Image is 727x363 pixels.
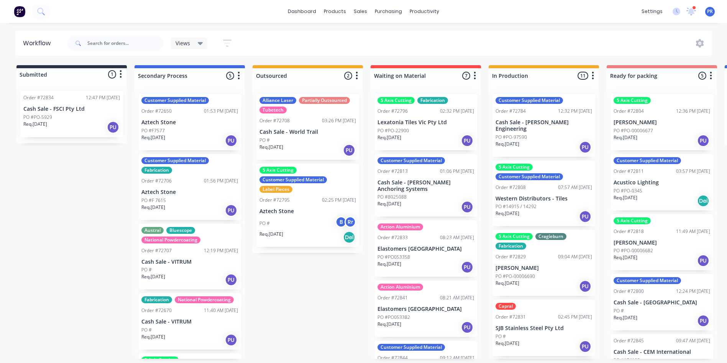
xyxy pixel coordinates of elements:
p: [PERSON_NAME] [496,265,592,271]
div: Fabrication [496,243,526,250]
p: Req. [DATE] [614,194,637,201]
p: PO # [141,327,152,333]
p: PO #PO053382 [377,314,410,321]
p: PO # [259,220,270,227]
div: PU [107,121,119,133]
p: Aztech Stone [141,119,238,126]
div: Customer Supplied MaterialFabricationOrder #7270601:56 PM [DATE]Aztech StonePO #F 7615Req.[DATE]PU [138,154,241,220]
p: Cash Sale - [GEOGRAPHIC_DATA] [614,299,710,306]
p: PO # [259,137,270,144]
div: PU [697,315,709,327]
div: Alliance LaserPartially OutsourcedTubetechOrder #7270803:26 PM [DATE]Cash Sale - World TrailPO #R... [256,94,359,160]
div: Partially Outsourced [299,97,350,104]
div: PU [225,274,237,286]
div: Customer Supplied MaterialOrder #7280012:24 PM [DATE]Cash Sale - [GEOGRAPHIC_DATA]PO #Req.[DATE]PU [610,274,713,330]
div: PU [225,135,237,147]
div: Order #72708 [259,117,290,124]
div: Tubetech [259,107,287,113]
p: Acustico Lighting [614,179,710,186]
a: dashboard [284,6,320,17]
div: Order #72829 [496,253,526,260]
div: PU [461,201,473,213]
div: Action Aluminium [377,284,423,291]
p: PO #PO-00006682 [614,247,653,254]
p: Req. [DATE] [496,280,519,287]
div: Order #72845 [614,337,644,344]
div: Order #72833 [377,234,408,241]
div: Customer Supplied MaterialOrder #7281301:06 PM [DATE]Cash Sale - [PERSON_NAME] Anchoring SystemsP... [374,154,477,217]
p: SJB Stainless Steel Pty Ltd [496,325,592,332]
div: Customer Supplied Material [141,97,209,104]
p: PO #PO-5929 [23,114,52,121]
div: 5 Axis Cutting [259,167,297,174]
div: 11:40 AM [DATE] [204,307,238,314]
p: Req. [DATE] [23,121,47,128]
div: PU [697,255,709,267]
p: PO #PO-00006677 [614,127,653,134]
p: PO # [141,266,152,273]
p: Req. [DATE] [377,261,401,268]
p: PO # [496,333,506,340]
p: PO #PO-97590 [496,134,527,141]
div: Bluescope [166,227,195,234]
p: Req. [DATE] [614,254,637,261]
div: Alliance Laser [259,97,296,104]
div: PU [461,321,473,333]
p: Req. [DATE] [141,273,165,280]
div: Order #7283412:47 PM [DATE]Cash Sale - FSCI Pty LtdPO #PO-5929Req.[DATE]PU [20,91,123,137]
p: Elastomers [GEOGRAPHIC_DATA] [377,246,474,252]
p: PO #PO053358 [377,254,410,261]
div: 5 Axis Cutting [377,97,415,104]
div: Order #72813 [377,168,408,175]
div: 02:32 PM [DATE] [440,108,474,115]
p: Cash Sale - [PERSON_NAME] Engineering [496,119,592,132]
div: Order #72800 [614,288,644,295]
div: Del [343,231,355,243]
p: Lexatonia Tiles Vic Pty Ltd [377,119,474,126]
div: Order #72796 [377,108,408,115]
div: productivity [406,6,443,17]
div: Order #72804 [614,108,644,115]
p: PO # [614,307,624,314]
div: Action AluminiumOrder #7284108:21 AM [DATE]Elastomers [GEOGRAPHIC_DATA]PO #PO053382Req.[DATE]PU [374,281,477,337]
img: Factory [14,6,25,17]
div: 01:53 PM [DATE] [204,108,238,115]
div: 12:36 PM [DATE] [676,108,710,115]
div: 5 Axis Cutting [614,217,651,224]
div: B [335,216,347,228]
p: PO #F7577 [141,127,165,134]
p: Cash Sale - VITRUM [141,319,238,325]
div: Label Pieces [259,186,292,193]
div: Cragieburn [535,233,566,240]
div: 5 Axis CuttingCustomer Supplied MaterialOrder #7280807:57 AM [DATE]Western Distributors - TilesPO... [492,161,595,227]
p: Cash Sale - World Trail [259,129,356,135]
div: 5 Axis Cutting [496,164,533,171]
p: Req. [DATE] [259,231,283,238]
p: Cash Sale - VITRUM [141,259,238,265]
div: PU [225,204,237,217]
div: Order #72706 [141,177,172,184]
p: Req. [DATE] [496,141,519,148]
p: Cash Sale - [PERSON_NAME] Anchoring Systems [377,179,474,192]
div: Del [697,195,709,207]
div: 12:32 PM [DATE] [558,108,592,115]
div: Customer Supplied MaterialOrder #7278412:32 PM [DATE]Cash Sale - [PERSON_NAME] EngineeringPO #PO-... [492,94,595,157]
input: Search for orders... [87,36,163,51]
div: 02:45 PM [DATE] [558,314,592,320]
div: 5 Axis CuttingCragieburnFabricationOrder #7282909:04 AM [DATE][PERSON_NAME]PO #PO-00006690Req.[DA... [492,230,595,296]
div: 07:57 AM [DATE] [558,184,592,191]
div: Order #72844 [377,355,408,361]
span: Views [176,39,190,47]
p: [PERSON_NAME] [614,240,710,246]
div: 11:49 AM [DATE] [676,228,710,235]
div: 08:23 AM [DATE] [440,234,474,241]
div: sales [350,6,371,17]
div: 5 Axis CuttingCustomer Supplied MaterialLabel PiecesOrder #7279502:25 PM [DATE]Aztech StonePO #BR... [256,164,359,247]
div: Order #72834 [23,94,54,101]
p: Elastomers [GEOGRAPHIC_DATA] [377,306,474,312]
p: Req. [DATE] [259,144,283,151]
div: Customer Supplied MaterialOrder #7265001:53 PM [DATE]Aztech StonePO #F7577Req.[DATE]PU [138,94,241,150]
p: Req. [DATE] [496,340,519,347]
div: Order #72818 [614,228,644,235]
div: Order #72795 [259,197,290,204]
